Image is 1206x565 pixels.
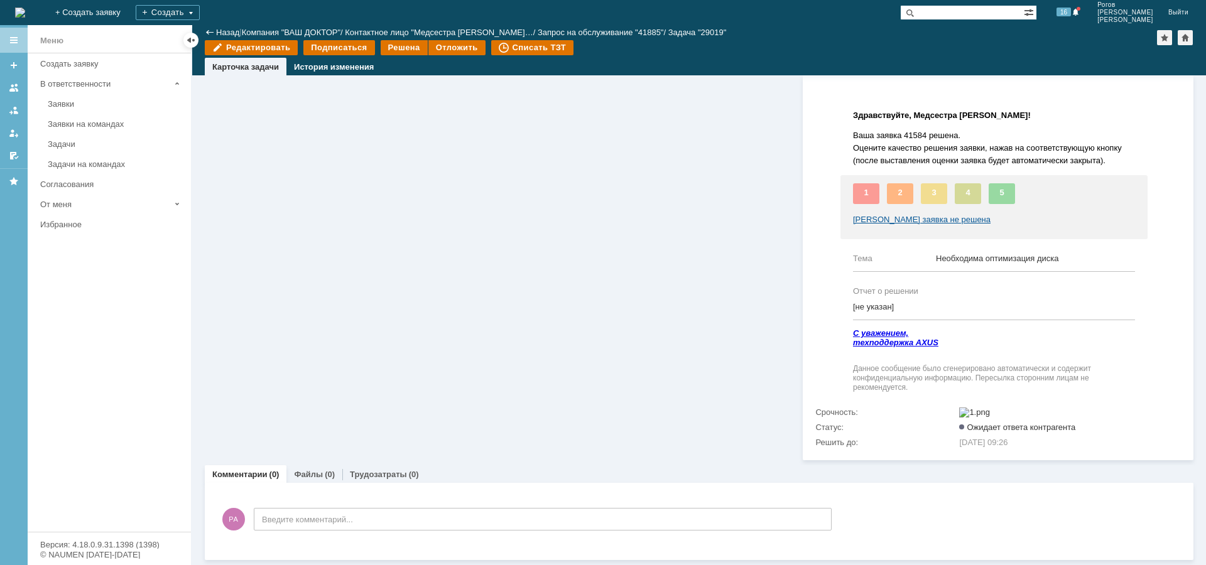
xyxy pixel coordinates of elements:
strong: 2 [82,158,87,168]
a: Заявки в моей ответственности [4,100,24,121]
a: Компания "ВАШ ДОКТОР" [242,28,340,37]
a: Согласования [35,175,188,194]
div: | [239,27,241,36]
blockquote: [DATE] 16:07, Service Desk <[EMAIL_ADDRESS][DOMAIN_NAME]> написал(а): [25,36,332,55]
span: Здравствуйте, Медсестра [PERSON_NAME]! [38,81,215,90]
div: Сделать домашней страницей [1178,30,1193,45]
div: От меня [40,200,170,209]
div: Заявки [48,99,183,109]
div: Решить до: [815,438,957,448]
td: Тема [38,218,113,234]
span: [PERSON_NAME] [1097,16,1153,24]
a: Заявки [43,94,188,114]
a: 3 [106,157,132,169]
div: (0) [409,470,419,479]
a: Перейти на домашнюю страницу [15,8,25,18]
strong: 5 [184,158,188,168]
a: Создать заявку [35,54,188,73]
span: [PERSON_NAME] [1097,9,1153,16]
div: © NAUMEN [DATE]-[DATE] [40,551,178,559]
div: Задачи [48,139,183,149]
div: Избранное [40,220,170,229]
a: Назад [216,28,239,37]
span: Данное сообщение было сгенерировано автоматически и содержит конфиденциальную информацию. Пересыл... [38,335,276,362]
strong: 4 [150,158,155,168]
span: [DATE] 09:26 [959,438,1008,447]
span: РА [222,508,245,530]
div: Меню [40,33,63,48]
a: Заявки на командах [4,78,24,98]
span: Расширенный поиск [1024,6,1036,18]
a: Заявки на командах [43,114,188,134]
div: Статус: [815,422,957,433]
a: Карточка задачи [212,62,279,72]
span: Ваша заявка 41584 решена. [38,101,145,110]
div: Создать [136,5,200,20]
div: / [538,28,668,37]
div: Версия: 4.18.0.9.31.1398 (1398) [40,541,178,549]
span: Рогов [1097,1,1153,9]
div: Задача "29019" [668,28,727,37]
strong: 3 [116,158,121,168]
strong: техподдержка AXUS [38,308,123,318]
a: 2 [72,157,98,169]
em: С уважением, [38,299,93,308]
a: Трудозатраты [350,470,407,479]
a: Создать заявку [4,55,24,75]
td: [не указан] [38,266,103,282]
a: 1 [38,157,64,169]
span: 16 [1057,8,1071,16]
div: / [242,28,345,37]
a: Запрос на обслуживание "41885" [538,28,664,37]
span: Оцените качество решения заявки, нажав на соответствующую кнопку (после выставления оценки заявка... [38,114,307,136]
img: logo [15,8,25,18]
a: [PERSON_NAME] заявка не решена [38,185,175,195]
a: Мои заявки [4,123,24,143]
span: Ожидает ответа контрагента [959,422,1075,432]
a: Задачи [43,134,188,154]
td: Необходима оптимизация диска [113,218,244,234]
a: История изменения [294,62,374,72]
div: Скрыть меню [183,33,198,48]
a: Комментарии [212,470,268,479]
strong: 1 [48,158,53,168]
img: 1.png [959,407,990,417]
a: 5 [173,157,200,169]
a: С уважением,техподдержка AXUS [38,299,123,318]
div: Согласования [40,180,183,189]
div: Задачи на командах [48,159,183,169]
div: (0) [269,470,280,479]
a: Контактное лицо "Медсестра [PERSON_NAME]… [345,28,533,37]
a: Мои согласования [4,146,24,166]
div: Создать заявку [40,59,183,68]
a: 4 [139,157,166,169]
div: Добавить в избранное [1157,30,1172,45]
div: / [345,28,538,37]
div: Заявки на командах [48,119,183,129]
div: (0) [325,470,335,479]
td: Отчет о решении [38,250,103,266]
div: В ответственности [40,79,170,89]
div: Срочность: [815,407,957,417]
a: Задачи на командах [43,154,188,174]
a: Файлы [294,470,323,479]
